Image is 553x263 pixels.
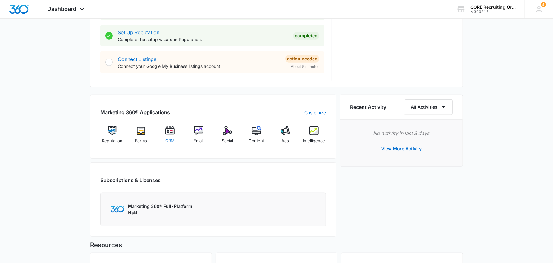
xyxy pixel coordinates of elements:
[100,109,170,116] h2: Marketing 360® Applications
[165,138,175,144] span: CRM
[273,126,297,148] a: Ads
[245,126,268,148] a: Content
[128,203,192,209] p: Marketing 360® Full-Platform
[304,109,326,116] a: Customize
[293,32,319,40] div: Completed
[470,10,516,14] div: account id
[128,203,192,216] div: NaN
[541,2,546,7] div: notifications count
[404,99,453,115] button: All Activities
[118,56,156,62] a: Connect Listings
[285,55,319,63] div: Action Needed
[158,126,182,148] a: CRM
[118,36,288,43] p: Complete the setup wizard in Reputation.
[291,64,319,69] span: About 5 minutes
[102,138,122,144] span: Reputation
[303,138,325,144] span: Intelligence
[48,6,77,12] span: Dashboard
[375,141,428,156] button: View More Activity
[111,206,124,213] img: Marketing 360 Logo
[350,129,453,137] p: No activity in last 3 days
[350,103,386,111] h6: Recent Activity
[129,126,153,148] a: Forms
[222,138,233,144] span: Social
[194,138,204,144] span: Email
[118,29,159,35] a: Set Up Reputation
[216,126,240,148] a: Social
[249,138,264,144] span: Content
[281,138,289,144] span: Ads
[541,2,546,7] span: 4
[135,138,147,144] span: Forms
[118,63,280,69] p: Connect your Google My Business listings account.
[187,126,211,148] a: Email
[302,126,326,148] a: Intelligence
[90,240,463,250] h5: Resources
[470,5,516,10] div: account name
[100,176,161,184] h2: Subscriptions & Licenses
[100,126,124,148] a: Reputation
